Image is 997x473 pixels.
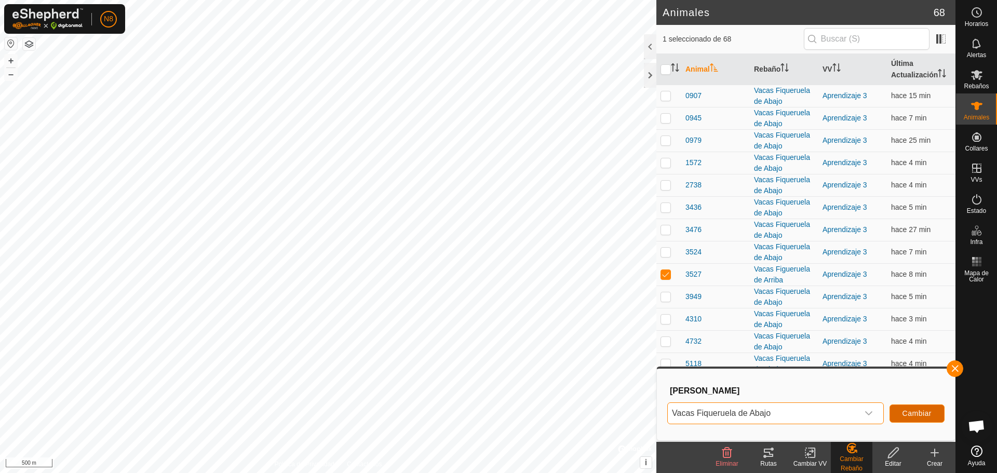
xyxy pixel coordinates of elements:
span: 4732 [685,336,702,347]
div: Vacas Fiqueruela de Abajo [754,107,814,129]
span: Estado [967,208,986,214]
a: Aprendizaje 3 [823,158,867,167]
a: Aprendizaje 3 [823,225,867,234]
a: Aprendizaje 3 [823,248,867,256]
span: 0907 [685,90,702,101]
a: Aprendizaje 3 [823,315,867,323]
span: 0945 [685,113,702,124]
a: Aprendizaje 3 [823,91,867,100]
span: Eliminar [716,460,738,467]
button: Capas del Mapa [23,38,35,50]
span: i [645,458,647,467]
a: Aprendizaje 3 [823,359,867,368]
div: Vacas Fiqueruela de Abajo [754,130,814,152]
a: Aprendizaje 3 [823,203,867,211]
span: 1 seleccionado de 68 [663,34,804,45]
div: Vacas Fiqueruela de Abajo [754,174,814,196]
span: Collares [965,145,988,152]
span: 4310 [685,314,702,325]
div: Rutas [748,459,789,468]
p-sorticon: Activar para ordenar [671,65,679,73]
span: 1572 [685,157,702,168]
span: Animales [964,114,989,120]
span: 68 [934,5,945,20]
button: Cambiar [890,404,945,423]
a: Aprendizaje 3 [823,292,867,301]
span: 12 oct 2025, 9:24 [891,359,926,368]
span: 0979 [685,135,702,146]
div: Vacas Fiqueruela de Abajo [754,331,814,353]
span: VVs [971,177,982,183]
img: Logo Gallagher [12,8,83,30]
a: Aprendizaje 3 [823,136,867,144]
span: N8 [104,13,113,24]
h3: [PERSON_NAME] [670,386,945,396]
a: Aprendizaje 3 [823,270,867,278]
div: Vacas Fiqueruela de Abajo [754,353,814,375]
span: 12 oct 2025, 9:25 [891,315,926,323]
div: Editar [872,459,914,468]
div: Vacas Fiqueruela de Abajo [754,152,814,174]
span: 3436 [685,202,702,213]
div: Vacas Fiqueruela de Abajo [754,197,814,219]
span: Vacas Fiqueruela de Abajo [668,403,858,424]
div: Vacas Fiqueruela de Abajo [754,286,814,308]
button: + [5,55,17,67]
span: 5118 [685,358,702,369]
th: Animal [681,54,750,85]
div: Vacas Fiqueruela de Abajo [754,219,814,241]
p-sorticon: Activar para ordenar [938,71,946,79]
button: Restablecer Mapa [5,37,17,50]
p-sorticon: Activar para ordenar [780,65,789,73]
span: Infra [970,239,982,245]
th: Rebaño [750,54,818,85]
span: 3476 [685,224,702,235]
span: 3949 [685,291,702,302]
th: VV [818,54,887,85]
input: Buscar (S) [804,28,929,50]
button: – [5,68,17,80]
span: Rebaños [964,83,989,89]
span: Horarios [965,21,988,27]
a: Política de Privacidad [275,460,334,469]
div: Vacas Fiqueruela de Abajo [754,85,814,107]
span: 12 oct 2025, 9:02 [891,225,931,234]
a: Ayuda [956,441,997,470]
div: dropdown trigger [858,403,879,424]
div: Chat abierto [961,411,992,442]
h2: Animales [663,6,934,19]
span: 12 oct 2025, 9:24 [891,158,926,167]
p-sorticon: Activar para ordenar [832,65,841,73]
span: 12 oct 2025, 9:22 [891,248,926,256]
a: Contáctenos [347,460,382,469]
span: 12 oct 2025, 9:22 [891,114,926,122]
a: Aprendizaje 3 [823,114,867,122]
button: i [640,457,652,468]
span: 12 oct 2025, 9:23 [891,203,926,211]
span: 12 oct 2025, 9:23 [891,292,926,301]
p-sorticon: Activar para ordenar [710,65,718,73]
span: Ayuda [968,460,986,466]
div: Crear [914,459,955,468]
div: Vacas Fiqueruela de Abajo [754,308,814,330]
div: Cambiar Rebaño [831,454,872,473]
span: Alertas [967,52,986,58]
th: Última Actualización [887,54,955,85]
span: Mapa de Calor [959,270,994,282]
div: Vacas Fiqueruela de Abajo [754,241,814,263]
div: Vacas Figueruela de Arriba [754,264,814,286]
span: 12 oct 2025, 9:24 [891,181,926,189]
span: Cambiar [902,409,932,417]
span: 3524 [685,247,702,258]
span: 12 oct 2025, 9:24 [891,337,926,345]
span: 12 oct 2025, 9:13 [891,91,931,100]
span: 12 oct 2025, 9:21 [891,270,926,278]
a: Aprendizaje 3 [823,337,867,345]
span: 12 oct 2025, 9:04 [891,136,931,144]
a: Aprendizaje 3 [823,181,867,189]
span: 2738 [685,180,702,191]
span: 3527 [685,269,702,280]
div: Cambiar VV [789,459,831,468]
